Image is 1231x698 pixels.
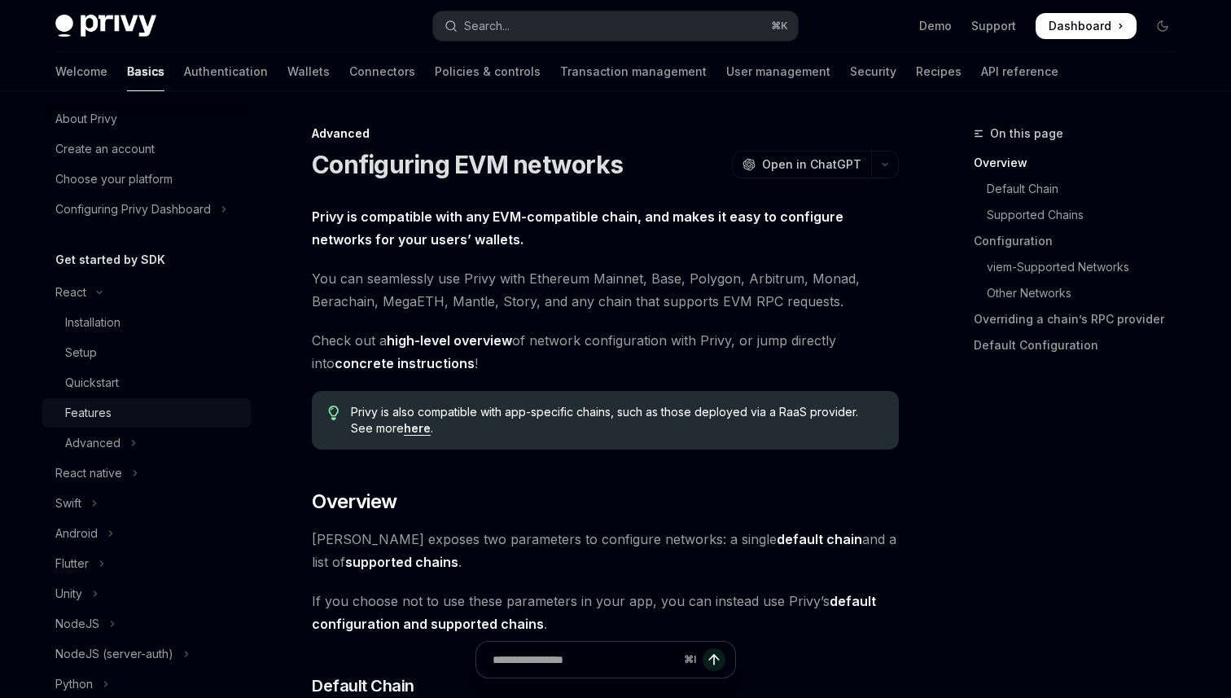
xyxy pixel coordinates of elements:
div: React [55,283,86,302]
a: Wallets [287,52,330,91]
div: Advanced [312,125,899,142]
span: On this page [990,124,1063,143]
span: You can seamlessly use Privy with Ethereum Mainnet, Base, Polygon, Arbitrum, Monad, Berachain, Me... [312,267,899,313]
a: Default Chain [974,176,1189,202]
a: concrete instructions [335,355,475,372]
div: React native [55,463,122,483]
span: If you choose not to use these parameters in your app, you can instead use Privy’s . [312,590,899,635]
div: Quickstart [65,373,119,393]
a: Basics [127,52,164,91]
a: Authentication [184,52,268,91]
a: supported chains [345,554,458,571]
a: Overview [974,150,1189,176]
button: Send message [703,648,725,671]
a: Choose your platform [42,165,251,194]
div: Python [55,674,93,694]
div: Features [65,403,112,423]
input: Ask a question... [493,642,677,678]
button: Toggle React section [42,278,251,307]
div: Installation [65,313,120,332]
span: Dashboard [1049,18,1111,34]
a: Installation [42,308,251,337]
a: Quickstart [42,368,251,397]
a: high-level overview [387,332,512,349]
span: [PERSON_NAME] exposes two parameters to configure networks: a single and a list of . [312,528,899,573]
a: Welcome [55,52,107,91]
a: viem-Supported Networks [974,254,1189,280]
div: Create an account [55,139,155,159]
span: Privy is also compatible with app-specific chains, such as those deployed via a RaaS provider. Se... [351,404,883,437]
a: Support [971,18,1016,34]
a: Policies & controls [435,52,541,91]
a: API reference [981,52,1058,91]
button: Toggle Unity section [42,579,251,608]
strong: default chain [777,531,862,547]
button: Toggle Flutter section [42,549,251,578]
div: Choose your platform [55,169,173,189]
span: Overview [312,489,396,515]
h1: Configuring EVM networks [312,150,623,179]
button: Toggle Android section [42,519,251,548]
svg: Tip [328,406,340,420]
a: Other Networks [974,280,1189,306]
div: NodeJS (server-auth) [55,644,173,664]
img: dark logo [55,15,156,37]
button: Toggle dark mode [1150,13,1176,39]
button: Open in ChatGPT [732,151,871,178]
div: Unity [55,584,82,604]
strong: supported chains [345,554,458,570]
button: Toggle Swift section [42,489,251,518]
div: NodeJS [55,614,99,634]
div: Search... [464,16,510,36]
a: default chain [777,531,862,548]
a: Recipes [916,52,962,91]
a: Supported Chains [974,202,1189,228]
div: Advanced [65,433,120,453]
a: Default Configuration [974,332,1189,358]
a: Overriding a chain’s RPC provider [974,306,1189,332]
a: Demo [919,18,952,34]
div: Flutter [55,554,89,573]
strong: Privy is compatible with any EVM-compatible chain, and makes it easy to configure networks for yo... [312,209,843,248]
div: Swift [55,494,81,513]
div: About Privy [55,109,117,129]
button: Toggle Configuring Privy Dashboard section [42,195,251,224]
h5: Get started by SDK [55,250,165,270]
a: Create an account [42,134,251,164]
a: Dashboard [1036,13,1137,39]
div: Android [55,524,98,543]
a: User management [726,52,830,91]
a: Features [42,398,251,428]
span: ⌘ K [771,20,788,33]
button: Open search [433,11,798,41]
button: Toggle NodeJS (server-auth) section [42,639,251,669]
a: Security [850,52,896,91]
a: Transaction management [560,52,707,91]
button: Toggle NodeJS section [42,609,251,639]
div: Configuring Privy Dashboard [55,200,211,219]
a: About Privy [42,104,251,134]
a: Configuration [974,228,1189,254]
a: Setup [42,338,251,367]
button: Toggle React native section [42,459,251,488]
div: Setup [65,343,97,362]
button: Toggle Advanced section [42,428,251,458]
a: here [404,421,431,436]
span: Open in ChatGPT [762,156,861,173]
span: Check out a of network configuration with Privy, or jump directly into ! [312,329,899,375]
a: Connectors [349,52,415,91]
